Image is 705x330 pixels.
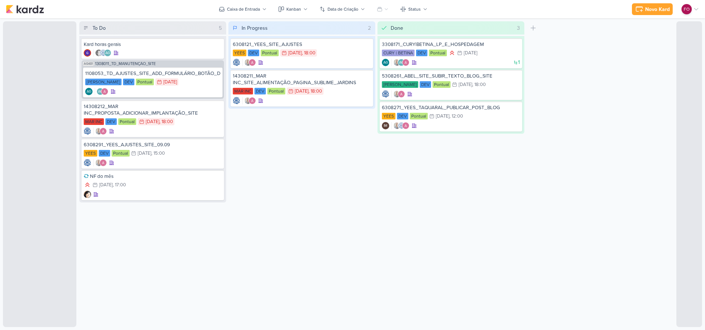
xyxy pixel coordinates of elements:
p: FO [684,6,690,12]
div: [DATE] [436,114,449,119]
img: Caroline Traven De Andrade [233,97,240,104]
p: IM [384,124,387,128]
div: DEV [248,50,259,56]
div: MAR INC [84,118,104,125]
img: Iara Santos [393,59,401,66]
div: Criador(a): Caroline Traven De Andrade [233,59,240,66]
div: Criador(a): Lucimara Paz [84,191,91,198]
img: Iara Santos [244,59,252,66]
img: Alessandra Gomes [100,159,107,166]
div: 6308271_YEES_TAQUARAL_PUBLICAR_POST_BLOG [382,104,520,111]
img: Alessandra Gomes [402,59,409,66]
div: Pontual [261,50,279,56]
div: Colaboradores: Renata Brandão, Caroline Traven De Andrade, Aline Gimenez Graciano [93,49,111,57]
img: Alessandra Gomes [100,128,107,135]
div: Colaboradores: Aline Gimenez Graciano, Alessandra Gomes [95,88,108,95]
div: Criador(a): Giulia Boschi [84,49,91,57]
img: kardz.app [6,5,44,14]
div: Pontual [433,81,451,88]
div: Criador(a): Caroline Traven De Andrade [233,97,240,104]
div: 3308171_CURY|BETINA_LP_E_HOSPEDAGEM [382,41,520,48]
p: AG [105,51,110,55]
div: [PERSON_NAME] [85,79,122,85]
p: AG [87,90,91,94]
div: 14308212_MAR INC_PROPOSTA_ADICIONAR_IMPLANTAÇÃO_SITE [84,103,222,116]
div: Aline Gimenez Graciano [97,88,104,95]
img: Iara Santos [95,128,102,135]
div: 1108053_TD_AJUSTES_SITE_ADD_FORMULÁRIO_BOTÃO_DOWNLOAD [85,70,220,77]
div: Aline Gimenez Graciano [382,59,389,66]
div: , 17:00 [113,183,126,187]
div: [DATE] [138,151,151,156]
div: DEV [397,113,408,119]
img: Iara Santos [244,97,252,104]
div: Prioridade Alta [448,49,456,57]
img: Iara Santos [393,90,401,98]
img: Caroline Traven De Andrade [100,49,107,57]
span: 1 [518,60,520,65]
div: Criador(a): Caroline Traven De Andrade [84,128,91,135]
div: , 18:00 [159,119,173,124]
div: 3 [514,24,523,32]
div: MAR INC [233,88,253,94]
div: , 18:00 [302,51,315,55]
div: Colaboradores: Iara Santos, Alessandra Gomes [391,90,405,98]
div: Colaboradores: Iara Santos, Aline Gimenez Graciano, Alessandra Gomes [391,59,409,66]
img: Iara Santos [393,122,401,129]
div: , 18:00 [308,89,322,94]
div: [DATE] [146,119,159,124]
img: Alessandra Gomes [101,88,108,95]
div: YEES [84,150,97,157]
p: AG [383,61,388,65]
p: AG [399,61,404,65]
button: Novo Kard [632,3,673,15]
img: Caroline Traven De Andrade [233,59,240,66]
div: Pontual [118,118,136,125]
div: Colaboradores: Iara Santos, Alessandra Gomes [93,128,107,135]
div: [DATE] [459,82,472,87]
div: DEV [99,150,110,157]
div: , 18:00 [472,82,486,87]
div: Aline Gimenez Graciano [398,59,405,66]
img: Caroline Traven De Andrade [84,128,91,135]
div: 2 [365,24,374,32]
div: YEES [233,50,246,56]
div: Colaboradores: Iara Santos, Alessandra Gomes [242,97,256,104]
div: [DATE] [163,80,177,85]
div: 14308211_MAR INC_SITE_ALIMENTAÇÃO_PAGINA_SUBLIME_JARDINS [233,73,371,86]
div: Pontual [136,79,154,85]
div: Criador(a): Aline Gimenez Graciano [85,88,93,95]
div: DEV [420,81,431,88]
div: 5 [216,24,225,32]
div: DEV [254,88,266,94]
div: Isabella Machado Guimarães [382,122,389,129]
div: Fabio Oliveira [681,4,692,14]
div: 5308261_ABEL_SITE_SUBIR_TEXTO_BLOG_SITE [382,73,520,79]
div: Criador(a): Aline Gimenez Graciano [382,59,389,66]
div: Criador(a): Isabella Machado Guimarães [382,122,389,129]
img: Caroline Traven De Andrade [382,90,389,98]
img: Alessandra Gomes [398,90,405,98]
div: Colaboradores: Iara Santos, Alessandra Gomes [242,59,256,66]
div: [DATE] [99,183,113,187]
div: 6308291_YEES_AJUSTES_SITE_09.09 [84,141,222,148]
div: [DATE] [295,89,308,94]
img: Alessandra Gomes [402,122,409,129]
div: [PERSON_NAME] [382,81,418,88]
img: Lucimara Paz [84,191,91,198]
div: DEV [105,118,117,125]
div: Prioridade Alta [84,181,91,189]
div: , 12:00 [449,114,463,119]
div: 6308121_YEES_SITE_AJUSTES [233,41,371,48]
img: Alessandra Gomes [249,97,256,104]
div: [DATE] [464,51,477,55]
div: NF do mês [84,173,222,180]
div: DEV [416,50,427,56]
div: Criador(a): Caroline Traven De Andrade [382,90,389,98]
div: Pontual [112,150,130,157]
img: Giulia Boschi [84,49,91,57]
p: AG [98,90,103,94]
div: [DATE] [288,51,302,55]
div: , 15:00 [151,151,165,156]
img: Caroline Traven De Andrade [398,122,405,129]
